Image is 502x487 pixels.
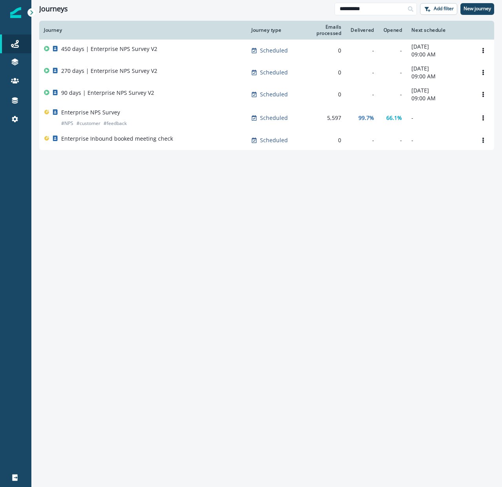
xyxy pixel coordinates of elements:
[351,91,374,98] div: -
[61,119,73,127] p: # NPS
[61,109,120,116] p: Enterprise NPS Survey
[104,119,127,127] p: # feedback
[411,51,467,58] p: 09:00 AM
[39,5,68,13] h1: Journeys
[260,69,288,76] p: Scheduled
[302,69,341,76] div: 0
[411,72,467,80] p: 09:00 AM
[251,27,292,33] div: Journey type
[302,47,341,54] div: 0
[61,45,157,53] p: 450 days | Enterprise NPS Survey V2
[76,119,100,127] p: # customer
[260,114,288,122] p: Scheduled
[302,136,341,144] div: 0
[351,136,374,144] div: -
[411,87,467,94] p: [DATE]
[384,69,402,76] div: -
[411,136,467,144] p: -
[386,114,402,122] p: 66.1%
[464,6,491,11] p: New journey
[411,43,467,51] p: [DATE]
[39,105,494,130] a: Enterprise NPS Survey#NPS#customer#feedbackScheduled5,59799.7%66.1%-Options
[44,27,242,33] div: Journey
[61,67,157,75] p: 270 days | Enterprise NPS Survey V2
[477,45,489,56] button: Options
[39,62,494,83] a: 270 days | Enterprise NPS Survey V2Scheduled0--[DATE]09:00 AMOptions
[351,69,374,76] div: -
[39,83,494,105] a: 90 days | Enterprise NPS Survey V2Scheduled0--[DATE]09:00 AMOptions
[61,89,154,97] p: 90 days | Enterprise NPS Survey V2
[302,91,341,98] div: 0
[420,3,457,15] button: Add filter
[10,7,21,18] img: Inflection
[411,114,467,122] p: -
[384,136,402,144] div: -
[384,47,402,54] div: -
[384,91,402,98] div: -
[260,91,288,98] p: Scheduled
[477,67,489,78] button: Options
[460,3,494,15] button: New journey
[411,65,467,72] p: [DATE]
[477,112,489,124] button: Options
[351,47,374,54] div: -
[411,27,467,33] div: Next schedule
[39,130,494,150] a: Enterprise Inbound booked meeting checkScheduled0---Options
[351,27,374,33] div: Delivered
[302,114,341,122] div: 5,597
[39,40,494,62] a: 450 days | Enterprise NPS Survey V2Scheduled0--[DATE]09:00 AMOptions
[434,6,454,11] p: Add filter
[302,24,341,36] div: Emails processed
[411,94,467,102] p: 09:00 AM
[260,47,288,54] p: Scheduled
[61,135,173,143] p: Enterprise Inbound booked meeting check
[384,27,402,33] div: Opened
[358,114,374,122] p: 99.7%
[477,134,489,146] button: Options
[477,89,489,100] button: Options
[260,136,288,144] p: Scheduled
